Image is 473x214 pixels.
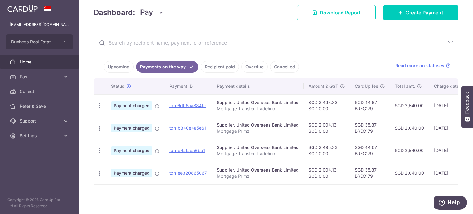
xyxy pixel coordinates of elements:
span: Download Report [320,9,361,16]
td: [DATE] [429,117,471,139]
span: Payment charged [111,101,152,110]
td: SGD 2,040.00 [390,117,429,139]
span: Duchess Real Estate Investment Pte Ltd [11,39,57,45]
div: Supplier. United Overseas Bank Limited [217,167,299,173]
span: Status [111,83,124,89]
td: SGD 2,495.33 SGD 0.00 [304,94,350,117]
td: [DATE] [429,94,471,117]
span: CardUp fee [355,83,378,89]
span: Total amt. [395,83,415,89]
span: Feedback [464,92,470,114]
td: SGD 44.67 BREC179 [350,94,390,117]
span: Payment charged [111,124,152,132]
th: Payment ID [164,78,212,94]
a: txn_ee320865067 [169,170,207,176]
img: CardUp [7,5,38,12]
td: SGD 2,540.00 [390,139,429,162]
a: Payments on the way [136,61,198,73]
span: Read more on statuses [395,63,444,69]
div: Supplier. United Overseas Bank Limited [217,122,299,128]
span: Support [20,118,60,124]
a: Recipient paid [201,61,239,73]
a: Cancelled [270,61,299,73]
span: Pay [140,7,153,18]
button: Duchess Real Estate Investment Pte Ltd [6,34,73,49]
a: txn_b340e4a5e61 [169,125,206,131]
span: Payment charged [111,146,152,155]
p: Mortgage Transfer Tradehub [217,106,299,112]
span: Payment charged [111,169,152,177]
th: Payment details [212,78,304,94]
a: Download Report [297,5,376,20]
div: Supplier. United Overseas Bank Limited [217,99,299,106]
td: [DATE] [429,139,471,162]
td: [DATE] [429,162,471,184]
td: SGD 35.87 BREC179 [350,117,390,139]
td: SGD 2,540.00 [390,94,429,117]
span: Refer & Save [20,103,60,109]
td: SGD 44.67 BREC179 [350,139,390,162]
button: Pay [140,7,164,18]
span: Amount & GST [309,83,338,89]
td: SGD 2,040.00 [390,162,429,184]
iframe: Opens a widget where you can find more information [434,196,467,211]
span: Create Payment [406,9,443,16]
div: Supplier. United Overseas Bank Limited [217,144,299,151]
td: SGD 2,004.13 SGD 0.00 [304,162,350,184]
p: Mortgage Transfer Tradehub [217,151,299,157]
span: Settings [20,133,60,139]
td: SGD 35.87 BREC179 [350,162,390,184]
p: [EMAIL_ADDRESS][DOMAIN_NAME] [10,22,69,28]
a: Read more on statuses [395,63,451,69]
button: Feedback - Show survey [461,86,473,128]
p: Mortgage Primz [217,173,299,179]
h4: Dashboard: [94,7,135,18]
td: SGD 2,495.33 SGD 0.00 [304,139,350,162]
a: Create Payment [383,5,458,20]
a: Upcoming [104,61,134,73]
span: Pay [20,74,60,80]
span: Charge date [434,83,459,89]
input: Search by recipient name, payment id or reference [94,33,443,53]
a: txn_6db6aa884fc [169,103,206,108]
span: Collect [20,88,60,95]
td: SGD 2,004.13 SGD 0.00 [304,117,350,139]
a: Overdue [241,61,268,73]
a: txn_d4afada6bb1 [169,148,205,153]
span: Home [20,59,60,65]
p: Mortgage Primz [217,128,299,134]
